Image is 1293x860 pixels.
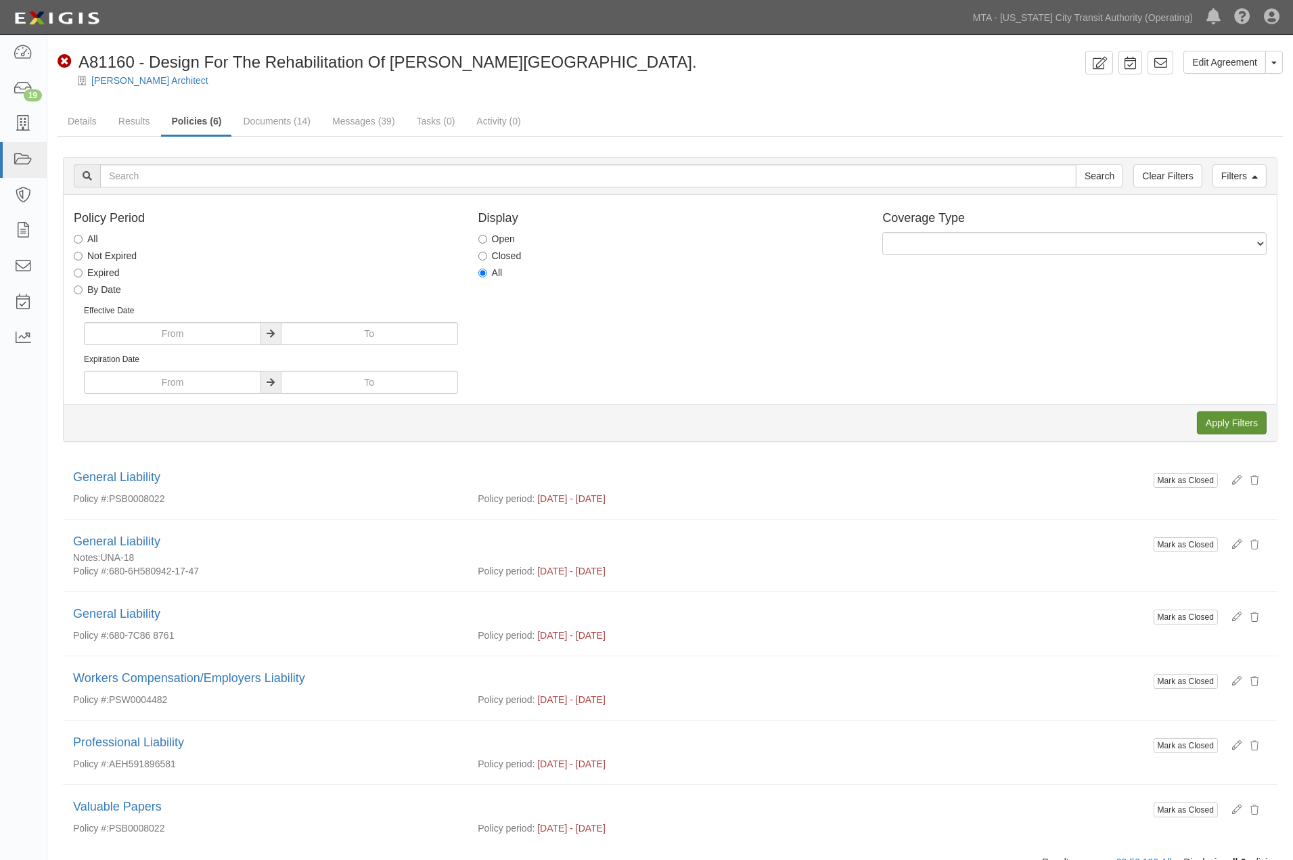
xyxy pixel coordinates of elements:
[84,371,261,394] input: From
[74,249,137,263] label: Not Expired
[84,322,261,345] input: From
[1222,802,1242,816] a: Edit policy
[108,108,160,135] a: Results
[478,235,487,244] input: Open
[1242,798,1267,821] button: Delete Policy
[1242,670,1267,693] button: Delete Policy
[73,757,109,771] p: Policy #:
[73,735,184,749] a: Professional Liability
[537,566,606,576] span: [DATE] - [DATE]
[1222,674,1242,687] a: Edit policy
[1154,738,1218,753] button: Mark as Closed
[161,108,231,137] a: Policies (6)
[100,164,1076,187] input: Search
[73,470,160,484] a: General Liability
[478,232,515,246] label: Open
[478,821,535,835] p: Policy period:
[478,266,503,279] label: All
[537,493,606,504] span: [DATE] - [DATE]
[63,492,468,505] div: PSB0008022
[537,823,606,834] span: [DATE] - [DATE]
[1222,610,1242,623] a: Edit policy
[58,51,697,74] div: A81160 - Design For The Rehabilitation Of Myrtle-wyckoff Station Complex.
[78,53,697,71] span: A81160 - Design For The Rehabilitation Of [PERSON_NAME][GEOGRAPHIC_DATA].
[1197,411,1267,434] input: Apply Filters
[966,4,1200,31] a: MTA - [US_STATE] City Transit Authority (Operating)
[74,266,119,279] label: Expired
[63,757,468,771] div: AEH591896581
[1154,537,1218,552] button: Mark as Closed
[74,235,83,244] input: All
[73,693,109,706] p: Policy #:
[1222,473,1242,486] a: Edit policy
[537,630,606,641] span: [DATE] - [DATE]
[63,564,468,578] div: 680-6H580942-17-47
[73,821,109,835] p: Policy #:
[73,492,109,505] p: Policy #:
[1154,610,1218,625] button: Mark as Closed
[84,307,458,315] h6: Effective Date
[58,55,72,69] i: Non-Compliant
[233,108,321,135] a: Documents (14)
[1242,533,1267,556] button: Delete Policy
[478,252,487,261] input: Closed
[73,551,100,564] p: Notes:
[74,269,83,277] input: Expired
[537,759,606,769] span: [DATE] - [DATE]
[1242,734,1267,757] button: Delete Policy
[63,821,468,835] div: PSB0008022
[407,108,466,135] a: Tasks (0)
[1154,473,1218,488] button: Mark as Closed
[10,6,104,30] img: logo-5460c22ac91f19d4615b14bd174203de0afe785f0fc80cf4dbbc73dc1793850b.png
[1234,9,1250,26] i: Help Center - Complianz
[1154,802,1218,817] button: Mark as Closed
[281,371,458,394] input: To
[537,694,606,705] span: [DATE] - [DATE]
[74,286,83,294] input: By Date
[1154,674,1218,689] button: Mark as Closed
[73,564,109,578] p: Policy #:
[74,283,121,296] label: By Date
[73,671,305,685] a: Workers Compensation/Employers Liability
[1076,164,1123,187] input: Search
[1133,164,1202,187] a: Clear Filters
[478,212,863,225] h4: Display
[73,535,160,548] a: General Liability
[466,108,530,135] a: Activity (0)
[281,322,458,345] input: To
[322,108,405,135] a: Messages (39)
[74,212,458,225] h4: Policy Period
[1183,51,1266,74] a: Edit Agreement
[478,249,522,263] label: Closed
[58,108,107,135] a: Details
[478,564,535,578] p: Policy period:
[478,269,487,277] input: All
[882,212,1267,225] h4: Coverage Type
[63,629,468,642] div: 680-7C86 8761
[478,629,535,642] p: Policy period:
[478,693,535,706] p: Policy period:
[73,629,109,642] p: Policy #:
[84,355,458,364] h6: Expiration Date
[1222,738,1242,752] a: Edit policy
[1212,164,1267,187] a: Filters
[1242,606,1267,629] button: Delete Policy
[1242,469,1267,492] button: Delete Policy
[24,89,42,101] div: 19
[74,252,83,261] input: Not Expired
[91,75,208,86] a: [PERSON_NAME] Architect
[74,232,98,246] label: All
[63,693,468,706] div: PSW0004482
[478,757,535,771] p: Policy period:
[73,607,160,620] a: General Liability
[1222,537,1242,551] a: Edit policy
[478,492,535,505] p: Policy period:
[73,800,162,813] a: Valuable Papers
[73,551,1150,564] div: UNA-18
